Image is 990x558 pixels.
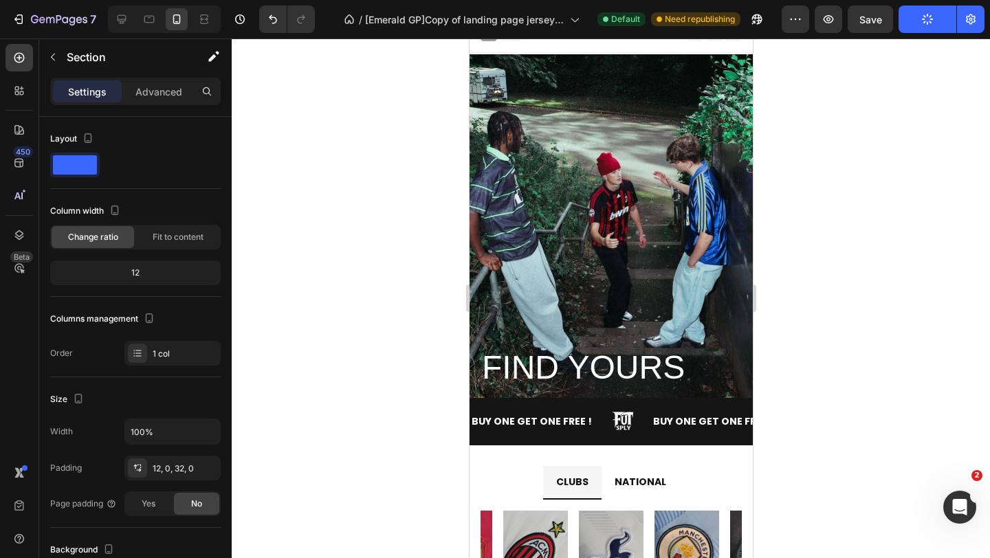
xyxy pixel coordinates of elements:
div: Width [50,425,73,438]
p: Advanced [135,85,182,99]
span: Default [611,13,640,25]
div: Order [50,347,73,359]
div: Columns management [50,310,157,328]
strong: CLUBS [87,436,119,450]
p: Section [67,49,179,65]
div: Column width [50,202,123,221]
iframe: Design area [470,38,753,558]
div: 1 col [153,348,217,360]
span: Save [859,14,882,25]
p: Settings [68,85,107,99]
div: Padding [50,462,82,474]
img: gempages_574585428166837092-d293cb54-6f0a-4384-91d0-c77b6f456756.jpg [261,472,325,558]
span: / [359,12,362,27]
span: Need republishing [665,13,735,25]
button: 7 [5,5,102,33]
strong: NATIONAL [145,436,197,450]
div: Beta [10,252,33,263]
span: Yes [142,498,155,510]
div: 12, 0, 32, 0 [153,462,217,475]
img: gempages_574585428166837092-9fe01610-01b0-4b61-91de-937a51a03be8.jpg [185,472,250,558]
div: Size [50,390,87,409]
span: Change ratio [68,231,118,243]
iframe: Intercom live chat [943,491,976,524]
p: BUY ONE GET ONE FREE! [184,375,302,392]
input: Auto [125,419,220,444]
div: 450 [13,146,33,157]
div: Undo/Redo [259,5,315,33]
span: [Emerald GP]Copy of landing page jersey shit [365,12,564,27]
button: Save [848,5,893,33]
span: Fit to content [153,231,203,243]
img: gempages_574585428166837092-9200dba3-546b-4928-8bb2-7ee2c12beba0.jpg [109,472,174,558]
div: Page padding [50,498,117,510]
div: 12 [53,263,218,282]
p: 7 [90,11,96,27]
span: No [191,498,202,510]
img: gempages_574585428166837092-24165ee2-e1a8-4c86-9bd1-4b8eeb1d7854.jpg [34,472,98,558]
div: Layout [50,130,96,148]
span: 2 [971,470,982,481]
